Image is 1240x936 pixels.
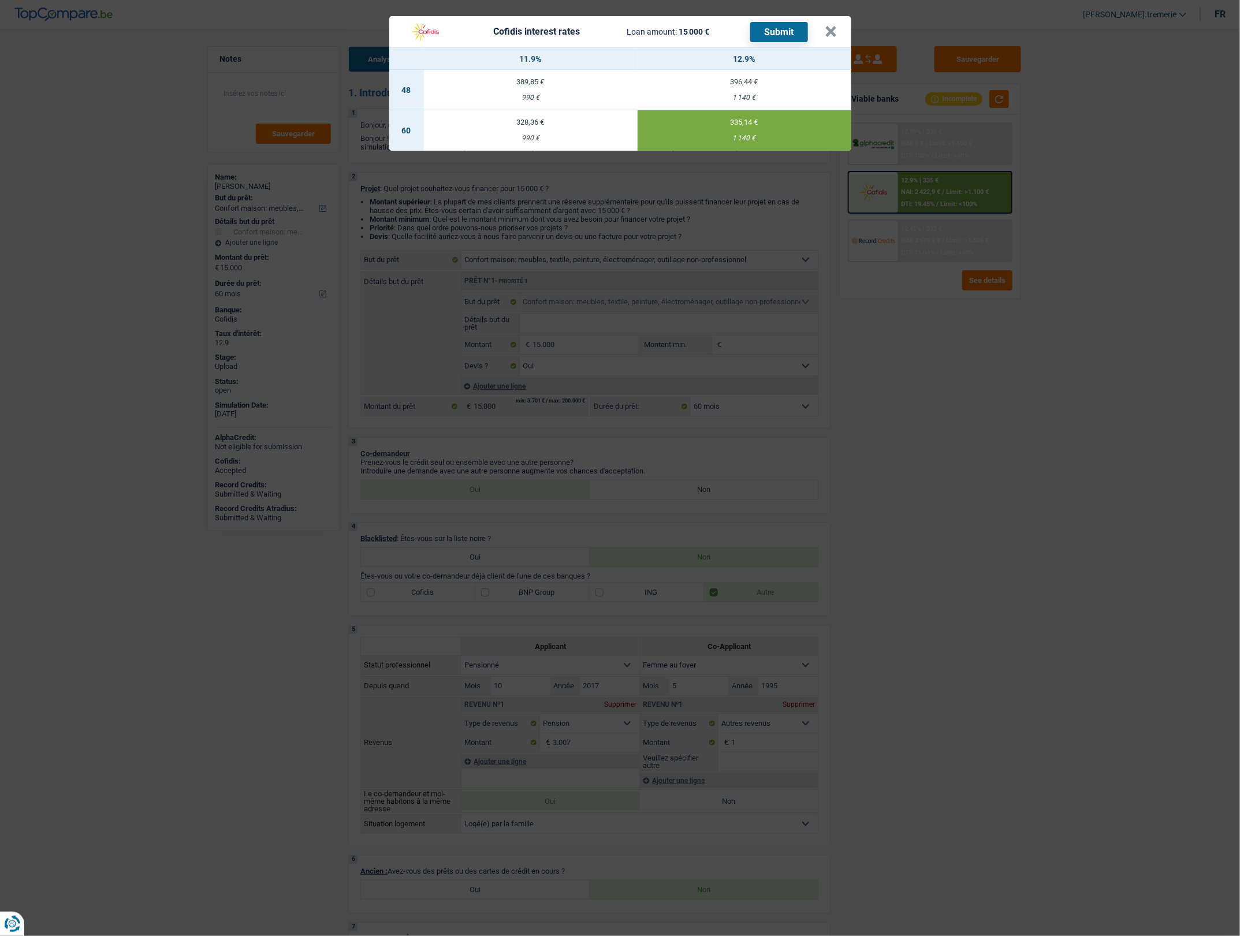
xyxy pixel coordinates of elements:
[493,27,580,36] div: Cofidis interest rates
[424,78,638,85] div: 389,85 €
[638,135,851,142] div: 1 140 €
[389,70,424,110] td: 48
[638,94,851,102] div: 1 140 €
[638,48,851,70] th: 12.9%
[403,21,447,43] img: Cofidis
[389,110,424,151] td: 60
[627,27,677,36] span: Loan amount:
[638,118,851,126] div: 335,14 €
[424,135,638,142] div: 990 €
[825,26,837,38] button: ×
[679,27,709,36] span: 15 000 €
[750,22,808,42] button: Submit
[638,78,851,85] div: 396,44 €
[424,48,638,70] th: 11.9%
[424,94,638,102] div: 990 €
[424,118,638,126] div: 328,36 €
